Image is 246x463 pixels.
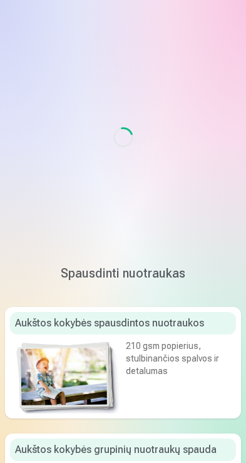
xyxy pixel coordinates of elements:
h3: Spausdinti nuotraukas [15,264,231,282]
div: Aukštos kokybės spausdintos nuotraukos [10,312,236,335]
div: Aukštos kokybės grupinių nuotraukų spauda [10,439,236,461]
div: 210 gsm popierius, stulbinančios spalvos ir detalumas [126,340,237,377]
img: Aukštos kokybės spausdintos nuotraukos [10,340,121,414]
a: Aukštos kokybės spausdintos nuotraukos Aukštos kokybės spausdintos nuotraukos210 gsm popierius, s... [5,307,241,419]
